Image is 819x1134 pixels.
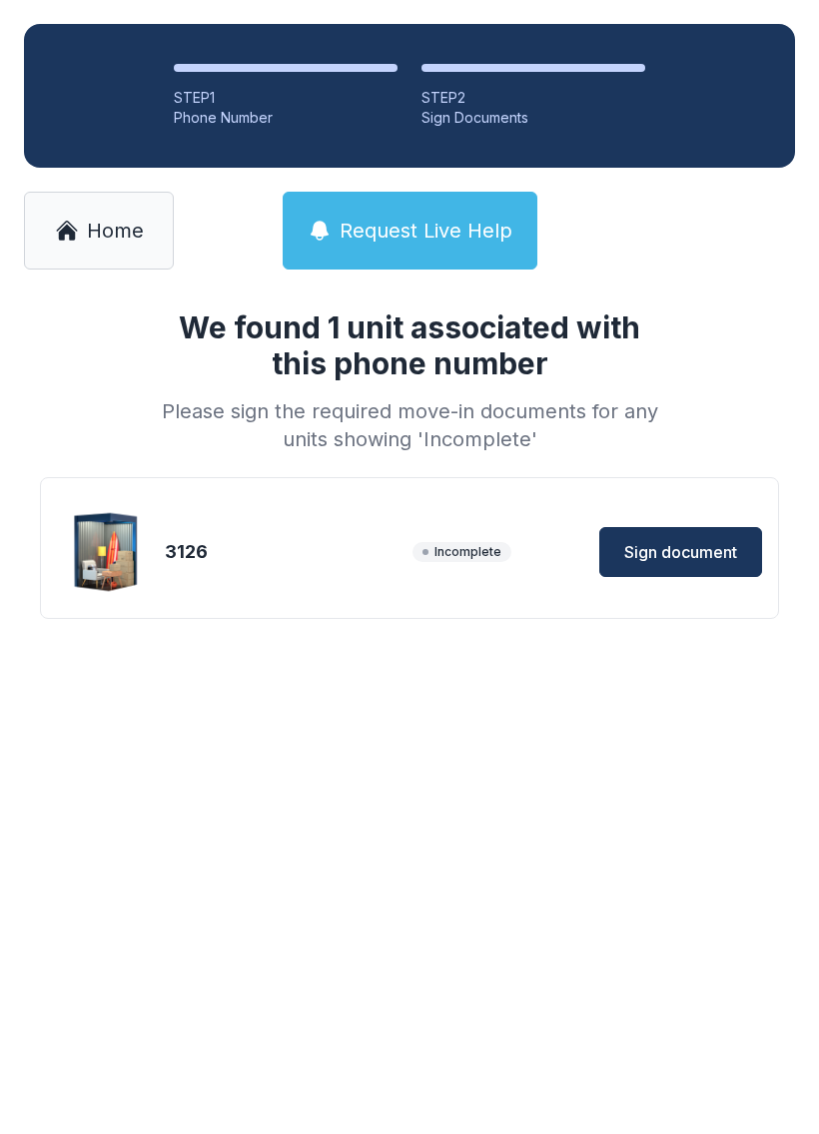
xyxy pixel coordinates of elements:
div: Sign Documents [421,108,645,128]
div: Please sign the required move-in documents for any units showing 'Incomplete' [154,397,665,453]
div: Phone Number [174,108,398,128]
div: 3126 [165,538,405,566]
span: Request Live Help [340,217,512,245]
span: Incomplete [412,542,511,562]
div: STEP 2 [421,88,645,108]
div: STEP 1 [174,88,398,108]
span: Home [87,217,144,245]
span: Sign document [624,540,737,564]
h1: We found 1 unit associated with this phone number [154,309,665,381]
